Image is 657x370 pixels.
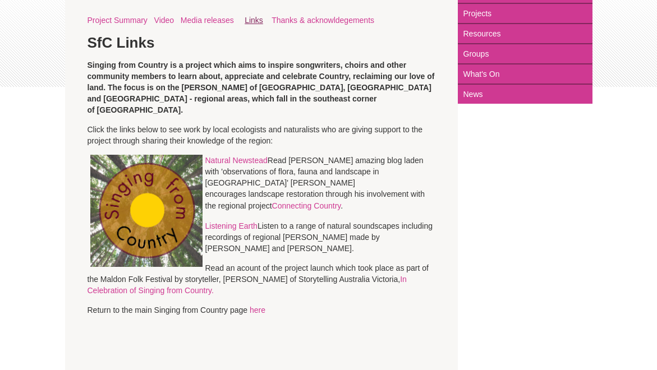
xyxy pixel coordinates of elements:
a: roject Summary [93,16,148,25]
a: Natural Newstead [205,156,268,165]
strong: Singing from Country is a project which aims to inspire songwriters, choirs and other community m... [88,61,435,114]
a: here [250,306,265,314]
strong: SfC Links [88,34,155,51]
a: Connecting Country [272,201,341,210]
a: Media releases [181,16,234,25]
a: Resources [458,24,592,44]
a: Links [245,16,263,25]
a: Listening Earth [205,221,258,230]
p: Click the links below to see work by local ecologists and naturalists who are giving support to t... [88,124,435,146]
a: What's On [458,64,592,85]
span: . [341,201,343,210]
a: P [88,16,93,25]
p: Read [PERSON_NAME] amazing blog laden with 'observations of flora, fauna and landscape in [GEOGRA... [88,155,435,212]
a: News [458,85,592,104]
p: Return to the main Singing from Country page [88,304,435,316]
a: Thanks & acknowldegements [272,16,374,25]
a: Projects [458,4,592,24]
a: Video [154,16,174,25]
p: Read an acount of the project launch which took place as part of the Maldon Folk Festival by stor... [88,262,435,296]
p: Listen to a range of natural soundscapes including recordings of regional [PERSON_NAME] made by [... [88,220,435,254]
a: Groups [458,44,592,64]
